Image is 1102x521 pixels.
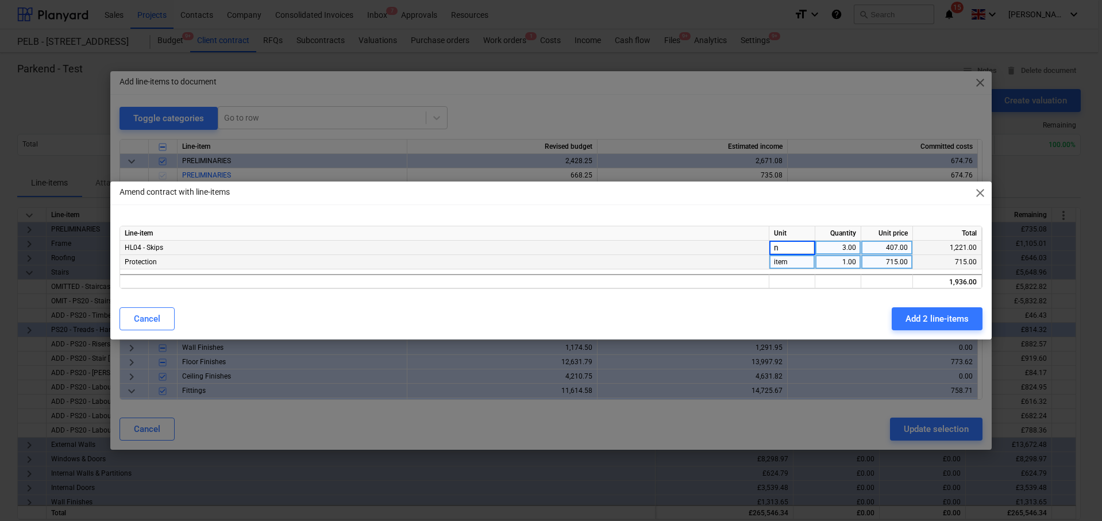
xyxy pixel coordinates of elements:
[120,255,769,269] div: Protection
[892,307,982,330] button: Add 2 line-items
[120,241,769,255] div: HL04 - Skips
[866,255,908,269] div: 715.00
[913,226,982,241] div: Total
[820,255,856,269] div: 1.00
[120,226,769,241] div: Line-item
[973,186,987,200] span: close
[906,311,969,326] div: Add 2 line-items
[815,226,861,241] div: Quantity
[913,274,982,288] div: 1,936.00
[134,311,160,326] div: Cancel
[769,226,815,241] div: Unit
[820,241,856,255] div: 3.00
[913,255,982,269] div: 715.00
[120,186,230,198] p: Amend contract with line-items
[913,241,982,255] div: 1,221.00
[120,307,175,330] button: Cancel
[866,241,908,255] div: 407.00
[861,226,913,241] div: Unit price
[769,255,815,269] div: item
